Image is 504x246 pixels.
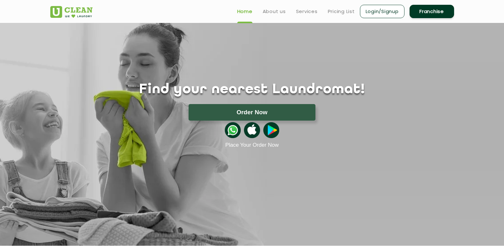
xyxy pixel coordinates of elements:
a: About us [263,8,286,15]
button: Order Now [189,104,315,121]
a: Services [296,8,318,15]
a: Place Your Order Now [225,142,279,148]
img: UClean Laundry and Dry Cleaning [50,6,93,18]
a: Login/Signup [360,5,404,18]
h1: Find your nearest Laundromat! [45,82,459,98]
img: playstoreicon.png [263,122,279,138]
a: Home [237,8,252,15]
img: whatsappicon.png [225,122,241,138]
a: Franchise [410,5,454,18]
a: Pricing List [328,8,355,15]
img: apple-icon.png [244,122,260,138]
